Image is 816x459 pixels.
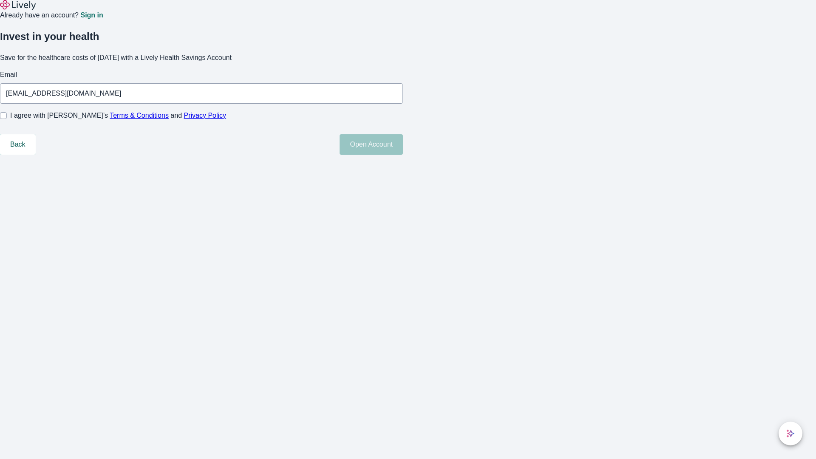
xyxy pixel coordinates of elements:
a: Sign in [80,12,103,19]
button: chat [779,422,802,445]
a: Terms & Conditions [110,112,169,119]
a: Privacy Policy [184,112,227,119]
span: I agree with [PERSON_NAME]’s and [10,110,226,121]
svg: Lively AI Assistant [786,429,795,438]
